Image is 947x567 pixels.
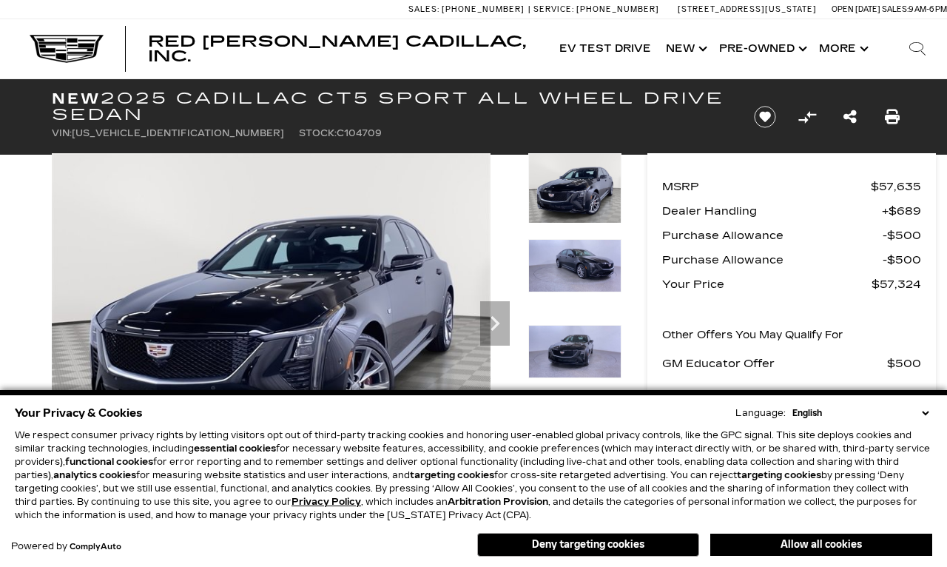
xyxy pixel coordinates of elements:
p: We respect consumer privacy rights by letting visitors opt out of third-party tracking cookies an... [15,429,932,522]
a: MSRP $57,635 [662,176,921,197]
span: VIN: [52,128,72,138]
strong: essential cookies [194,443,276,454]
a: GM Educator Offer $500 [662,353,921,374]
span: Your Privacy & Cookies [15,403,143,423]
span: Sales: [882,4,909,14]
span: $57,635 [871,176,921,197]
strong: targeting cookies [410,470,494,480]
button: More [812,19,873,78]
span: [US_VEHICLE_IDENTIFICATION_NUMBER] [72,128,284,138]
span: GM Educator Offer [662,353,887,374]
p: Other Offers You May Qualify For [662,325,843,346]
div: Powered by [11,542,121,551]
a: Your Price $57,324 [662,274,921,295]
div: Language: [735,409,786,417]
a: Service: [PHONE_NUMBER] [528,5,663,13]
span: Red [PERSON_NAME] Cadillac, Inc. [148,33,526,65]
button: Compare Vehicle [796,106,818,128]
a: ComplyAuto [70,543,121,551]
a: Privacy Policy [291,497,361,507]
span: $689 [882,201,921,221]
img: New 2025 Black Raven Cadillac Sport image 3 [528,325,621,378]
strong: New [52,90,101,107]
span: Service: [533,4,574,14]
a: New [658,19,712,78]
a: Red [PERSON_NAME] Cadillac, Inc. [148,34,537,64]
a: Purchase Allowance $500 [662,249,921,270]
span: Stock: [299,128,337,138]
img: New 2025 Black Raven Cadillac Sport image 1 [528,153,621,224]
a: Sales: [PHONE_NUMBER] [408,5,528,13]
span: Sales: [408,4,439,14]
select: Language Select [789,406,932,420]
a: Purchase Allowance $500 [662,225,921,246]
span: Purchase Allowance [662,249,883,270]
strong: analytics cookies [53,470,136,480]
span: [PHONE_NUMBER] [576,4,659,14]
span: Dealer Handling [662,201,882,221]
div: Next [480,301,510,346]
span: $500 [887,353,921,374]
a: Share this New 2025 Cadillac CT5 Sport All Wheel Drive Sedan [843,107,857,127]
a: [STREET_ADDRESS][US_STATE] [678,4,817,14]
button: Save vehicle [749,105,781,129]
span: $500 [883,225,921,246]
a: Pre-Owned [712,19,812,78]
span: C104709 [337,128,382,138]
h1: 2025 Cadillac CT5 Sport All Wheel Drive Sedan [52,90,729,123]
button: Allow all cookies [710,534,932,556]
a: Dealer Handling $689 [662,201,921,221]
img: New 2025 Black Raven Cadillac Sport image 1 [52,153,491,482]
span: Open [DATE] [832,4,880,14]
span: $500 [883,249,921,270]
span: MSRP [662,176,871,197]
span: 9 AM-6 PM [909,4,947,14]
a: Print this New 2025 Cadillac CT5 Sport All Wheel Drive Sedan [885,107,900,127]
button: Deny targeting cookies [477,533,699,557]
img: New 2025 Black Raven Cadillac Sport image 2 [528,239,621,292]
strong: functional cookies [65,457,153,467]
img: Cadillac Dark Logo with Cadillac White Text [30,35,104,63]
strong: Arbitration Provision [448,497,548,507]
a: EV Test Drive [552,19,658,78]
span: [PHONE_NUMBER] [442,4,525,14]
span: $57,324 [872,274,921,295]
span: Your Price [662,274,872,295]
strong: targeting cookies [737,470,821,480]
span: Purchase Allowance [662,225,883,246]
